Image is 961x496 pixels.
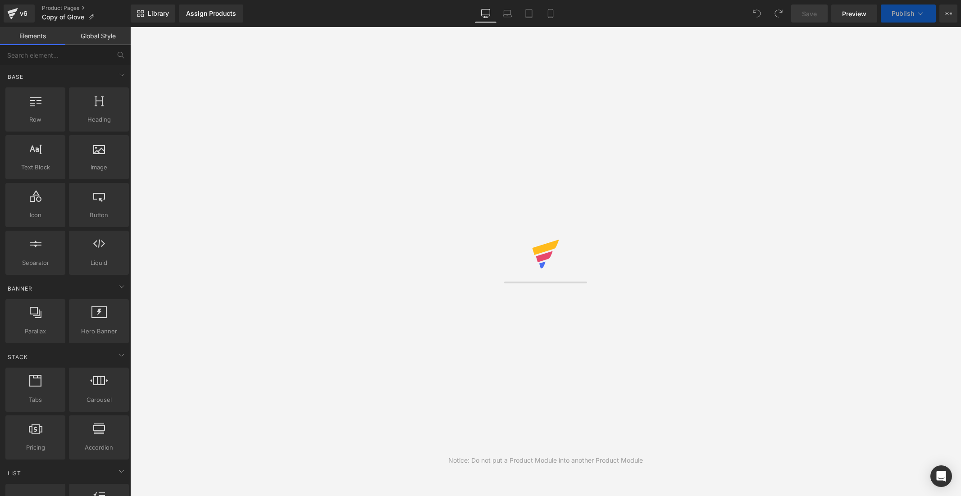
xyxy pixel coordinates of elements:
[881,5,936,23] button: Publish
[7,73,24,81] span: Base
[939,5,957,23] button: More
[892,10,914,17] span: Publish
[842,9,866,18] span: Preview
[770,5,788,23] button: Redo
[72,210,126,220] span: Button
[496,5,518,23] a: Laptop
[930,465,952,487] div: Open Intercom Messenger
[42,5,131,12] a: Product Pages
[475,5,496,23] a: Desktop
[748,5,766,23] button: Undo
[802,9,817,18] span: Save
[131,5,175,23] a: New Library
[8,443,63,452] span: Pricing
[8,258,63,268] span: Separator
[7,284,33,293] span: Banner
[72,115,126,124] span: Heading
[8,210,63,220] span: Icon
[72,163,126,172] span: Image
[65,27,131,45] a: Global Style
[72,443,126,452] span: Accordion
[8,163,63,172] span: Text Block
[186,10,236,17] div: Assign Products
[8,327,63,336] span: Parallax
[148,9,169,18] span: Library
[448,455,643,465] div: Notice: Do not put a Product Module into another Product Module
[7,469,22,478] span: List
[72,258,126,268] span: Liquid
[831,5,877,23] a: Preview
[42,14,84,21] span: Copy of Glove
[72,395,126,405] span: Carousel
[8,395,63,405] span: Tabs
[8,115,63,124] span: Row
[4,5,35,23] a: v6
[72,327,126,336] span: Hero Banner
[7,353,29,361] span: Stack
[518,5,540,23] a: Tablet
[540,5,561,23] a: Mobile
[18,8,29,19] div: v6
